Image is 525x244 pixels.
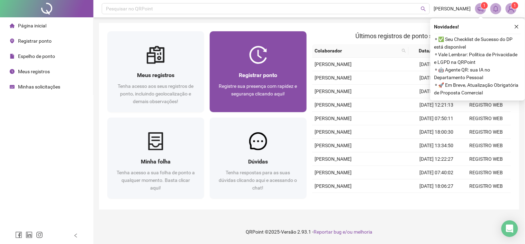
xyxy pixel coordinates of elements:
span: [PERSON_NAME] [315,129,352,135]
span: Versão [281,229,296,235]
span: Registrar ponto [18,38,52,44]
td: [DATE] 07:50:11 [411,112,461,125]
td: REGISTRO WEB [461,152,511,166]
td: REGISTRO WEB [461,112,511,125]
td: [DATE] 12:22:27 [411,152,461,166]
span: Registrar ponto [239,72,277,78]
td: [DATE] 07:56:51 [411,58,461,71]
span: 1 [483,3,486,8]
span: 1 [514,3,516,8]
a: DúvidasTenha respostas para as suas dúvidas clicando aqui e acessando o chat! [210,118,307,199]
span: [PERSON_NAME] [315,170,352,175]
span: ⚬ Vale Lembrar: Política de Privacidade e LGPD na QRPoint [434,51,521,66]
span: [PERSON_NAME] [315,89,352,94]
td: REGISTRO WEB [461,179,511,193]
span: close [514,24,519,29]
span: search [402,49,406,53]
img: 83971 [506,3,516,14]
td: [DATE] 13:54:28 [411,193,461,207]
span: instagram [36,232,43,238]
td: [DATE] 18:16:21 [411,71,461,85]
span: schedule [10,84,15,89]
td: REGISTRO WEB [461,98,511,112]
span: notification [478,6,484,12]
span: [PERSON_NAME] [315,143,352,148]
span: [PERSON_NAME] [315,75,352,81]
span: facebook [15,232,22,238]
span: ⚬ ✅ Seu Checklist de Sucesso do DP está disponível [434,35,521,51]
span: bell [493,6,499,12]
span: clock-circle [10,69,15,74]
a: Meus registrosTenha acesso aos seus registros de ponto, incluindo geolocalização e demais observa... [107,31,204,112]
td: [DATE] 07:40:02 [411,166,461,179]
td: [DATE] 12:21:13 [411,98,461,112]
span: left [73,233,78,238]
td: REGISTRO WEB [461,125,511,139]
th: Data/Hora [409,44,457,58]
span: ⚬ 🤖 Agente QR: sua IA no Departamento Pessoal [434,66,521,81]
span: Registre sua presença com rapidez e segurança clicando aqui! [219,83,297,96]
span: Minha folha [141,158,171,165]
td: [DATE] 13:21:52 [411,85,461,98]
td: REGISTRO WEB [461,166,511,179]
span: [PERSON_NAME] [315,183,352,189]
span: Minhas solicitações [18,84,60,90]
span: [PERSON_NAME] [315,61,352,67]
div: Open Intercom Messenger [501,220,518,237]
span: linkedin [26,232,33,238]
span: Novidades ! [434,23,459,31]
span: Dúvidas [248,158,268,165]
span: file [10,54,15,59]
footer: QRPoint © 2025 - 2.93.1 - [93,220,525,244]
a: Registrar pontoRegistre sua presença com rapidez e segurança clicando aqui! [210,31,307,112]
td: REGISTRO WEB [461,193,511,207]
sup: Atualize o seu contato no menu Meus Dados [512,2,518,9]
span: [PERSON_NAME] [434,5,471,12]
span: search [400,45,407,56]
span: Reportar bug e/ou melhoria [314,229,373,235]
span: [PERSON_NAME] [315,116,352,121]
td: REGISTRO WEB [461,139,511,152]
span: Meus registros [18,69,50,74]
td: [DATE] 13:34:50 [411,139,461,152]
span: Últimos registros de ponto sincronizados [356,32,468,40]
span: Tenha acesso a sua folha de ponto a qualquer momento. Basta clicar aqui! [117,170,195,191]
span: Colaborador [315,47,399,54]
span: Tenha respostas para as suas dúvidas clicando aqui e acessando o chat! [219,170,297,191]
span: home [10,23,15,28]
span: Tenha acesso aos seus registros de ponto, incluindo geolocalização e demais observações! [118,83,193,104]
span: [PERSON_NAME] [315,102,352,108]
td: [DATE] 18:06:27 [411,179,461,193]
span: Meus registros [137,72,174,78]
span: [PERSON_NAME] [315,156,352,162]
span: Espelho de ponto [18,53,55,59]
span: environment [10,39,15,43]
span: Data/Hora [411,47,449,54]
span: Página inicial [18,23,46,28]
sup: 1 [481,2,488,9]
span: ⚬ 🚀 Em Breve, Atualização Obrigatória de Proposta Comercial [434,81,521,96]
td: [DATE] 18:00:30 [411,125,461,139]
span: search [421,6,426,11]
a: Minha folhaTenha acesso a sua folha de ponto a qualquer momento. Basta clicar aqui! [107,118,204,199]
